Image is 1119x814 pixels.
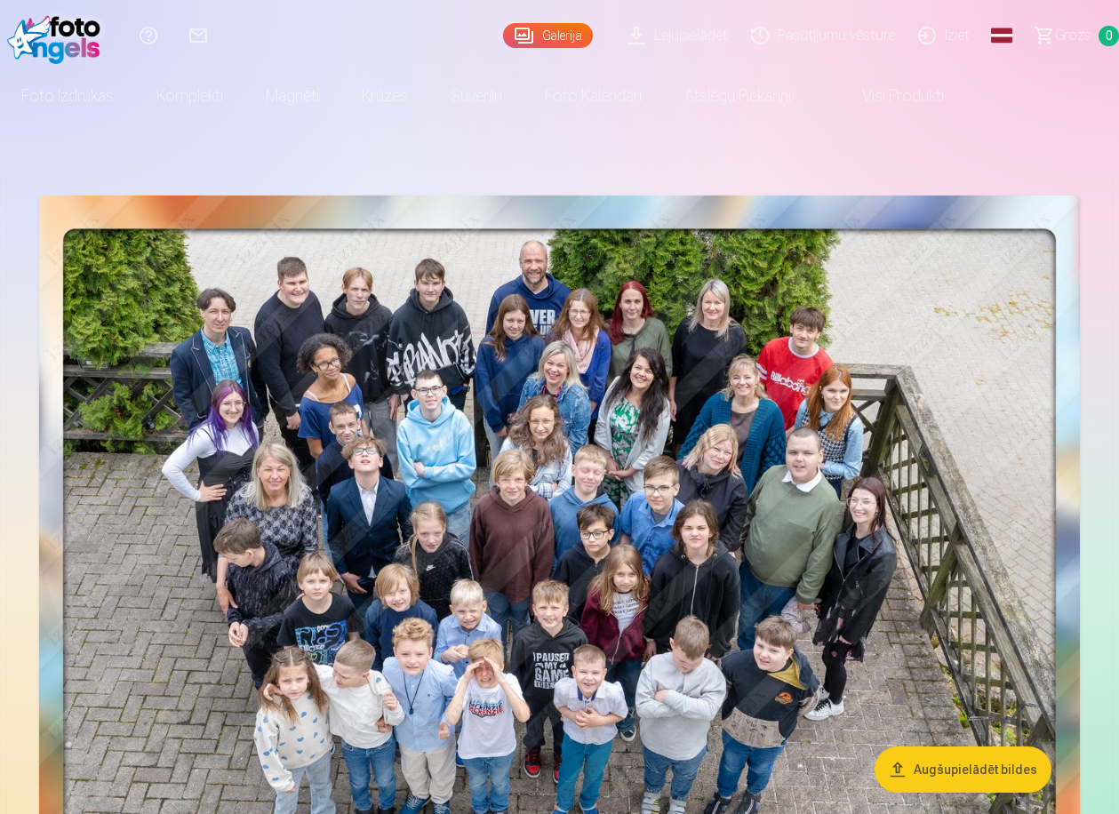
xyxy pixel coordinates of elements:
[429,71,524,121] a: Suvenīri
[663,71,812,121] a: Atslēgu piekariņi
[875,746,1051,793] button: Augšupielādēt bildes
[7,7,109,64] img: /fa1
[503,23,593,48] a: Galerija
[340,71,429,121] a: Krūzes
[244,71,340,121] a: Magnēti
[1055,25,1091,46] span: Grozs
[135,71,244,121] a: Komplekti
[812,71,965,121] a: Visi produkti
[1099,26,1119,46] span: 0
[524,71,663,121] a: Foto kalendāri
